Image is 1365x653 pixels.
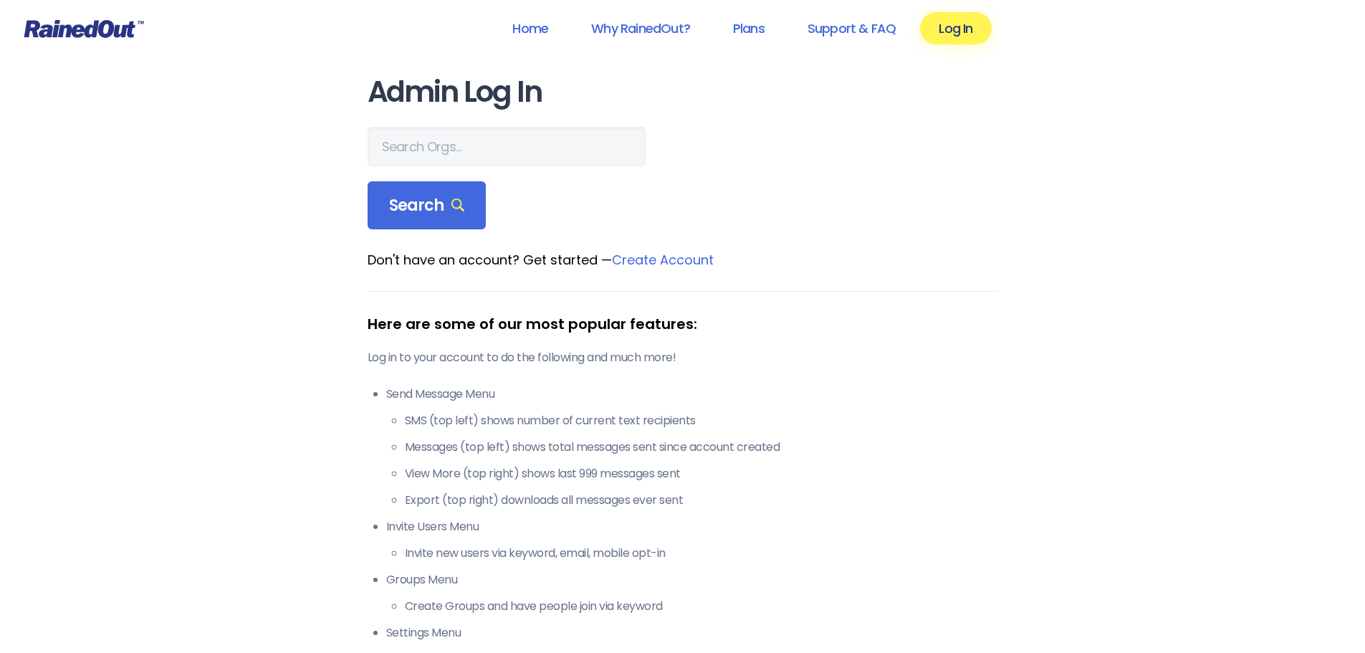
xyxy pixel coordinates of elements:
li: SMS (top left) shows number of current text recipients [405,412,998,429]
div: Here are some of our most popular features: [368,313,998,335]
li: Messages (top left) shows total messages sent since account created [405,439,998,456]
li: Invite new users via keyword, email, mobile opt-in [405,545,998,562]
a: Home [494,12,567,44]
p: Log in to your account to do the following and much more! [368,349,998,366]
input: Search Orgs… [368,127,646,167]
li: Create Groups and have people join via keyword [405,598,998,615]
li: View More (top right) shows last 999 messages sent [405,465,998,482]
a: Plans [714,12,783,44]
li: Invite Users Menu [386,518,998,562]
li: Export (top right) downloads all messages ever sent [405,492,998,509]
div: Search [368,181,487,230]
span: Search [389,196,465,216]
a: Why RainedOut? [573,12,709,44]
a: Log In [920,12,991,44]
a: Create Account [612,251,714,269]
li: Send Message Menu [386,386,998,509]
h1: Admin Log In [368,76,998,108]
a: Support & FAQ [789,12,914,44]
li: Groups Menu [386,571,998,615]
